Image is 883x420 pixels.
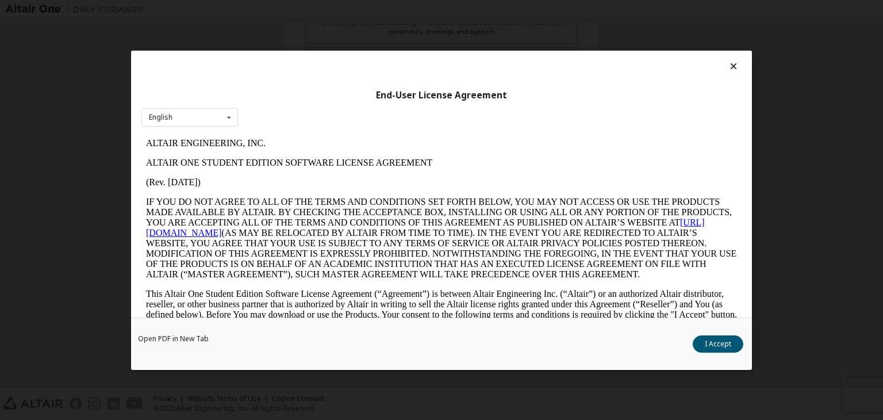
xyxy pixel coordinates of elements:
[5,84,563,104] a: [URL][DOMAIN_NAME]
[693,335,743,353] button: I Accept
[5,155,596,197] p: This Altair One Student Edition Software License Agreement (“Agreement”) is between Altair Engine...
[5,5,596,15] p: ALTAIR ENGINEERING, INC.
[5,63,596,146] p: IF YOU DO NOT AGREE TO ALL OF THE TERMS AND CONDITIONS SET FORTH BELOW, YOU MAY NOT ACCESS OR USE...
[141,89,742,101] div: End-User License Agreement
[149,114,172,121] div: English
[138,335,209,342] a: Open PDF in New Tab
[5,24,596,35] p: ALTAIR ONE STUDENT EDITION SOFTWARE LICENSE AGREEMENT
[5,44,596,54] p: (Rev. [DATE])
